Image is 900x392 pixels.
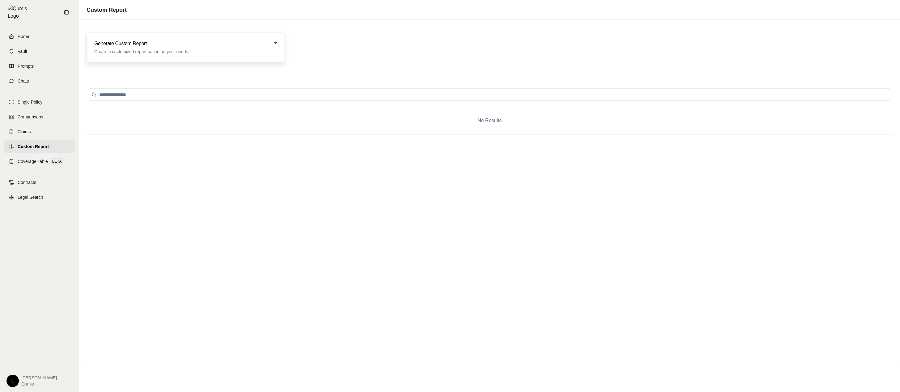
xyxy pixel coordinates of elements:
span: Home [18,33,29,40]
a: Custom Report [4,140,75,153]
a: Contracts [4,176,75,189]
button: Collapse sidebar [62,7,71,17]
a: Prompts [4,59,75,73]
span: Comparisons [18,114,43,120]
span: Chats [18,78,29,84]
a: Legal Search [4,190,75,204]
h3: Generate Custom Report [94,40,268,47]
span: BETA [50,158,63,164]
a: Chats [4,74,75,88]
a: Coverage TableBETA [4,155,75,168]
a: Single Policy [4,95,75,109]
span: Prompts [18,63,34,69]
span: Qumis [21,381,57,387]
span: Legal Search [18,194,43,200]
span: Coverage Table [18,158,48,164]
span: [PERSON_NAME] [21,375,57,381]
span: Contracts [18,179,36,185]
h1: Custom Report [87,6,127,14]
a: Home [4,30,75,43]
span: Custom Report [18,143,49,150]
a: Claims [4,125,75,138]
span: Single Policy [18,99,42,105]
div: L [6,375,19,387]
a: Vault [4,45,75,58]
img: Qumis Logo [8,5,31,20]
p: Create a customized report based on your needs [94,49,268,55]
a: Comparisons [4,110,75,124]
span: Claims [18,129,31,135]
div: No Results [87,107,893,134]
span: Vault [18,48,27,54]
